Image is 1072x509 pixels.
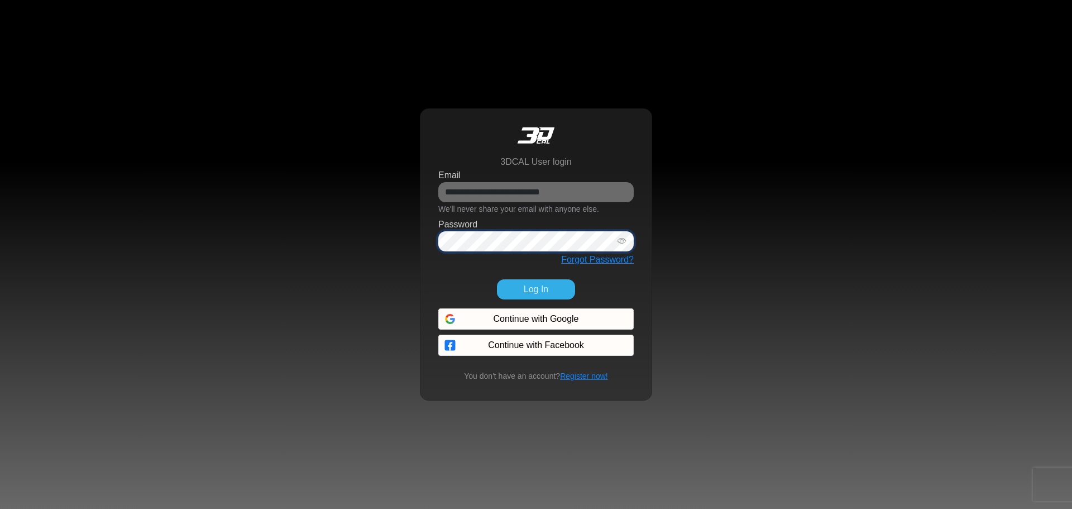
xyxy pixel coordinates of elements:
[497,279,575,299] button: Log In
[75,330,144,365] div: FAQs
[6,350,75,358] span: Conversation
[488,339,584,352] span: Continue with Facebook
[65,131,154,237] span: We're online!
[438,169,461,182] label: Email
[183,6,210,32] div: Minimize live chat window
[438,335,634,356] button: Continue with Facebook
[500,156,571,167] h6: 3DCAL User login
[438,218,477,231] label: Password
[561,255,634,264] a: Forgot Password?
[433,307,639,332] iframe: Botón de Acceder con Google
[75,59,204,73] div: Chat with us now
[6,291,213,330] textarea: Type your message and hit 'Enter'
[560,372,608,380] a: Register now!
[12,58,29,74] div: Navigation go back
[143,330,213,365] div: Articles
[457,370,614,382] small: You don't have an account?
[438,204,599,213] small: We'll never share your email with anyone else.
